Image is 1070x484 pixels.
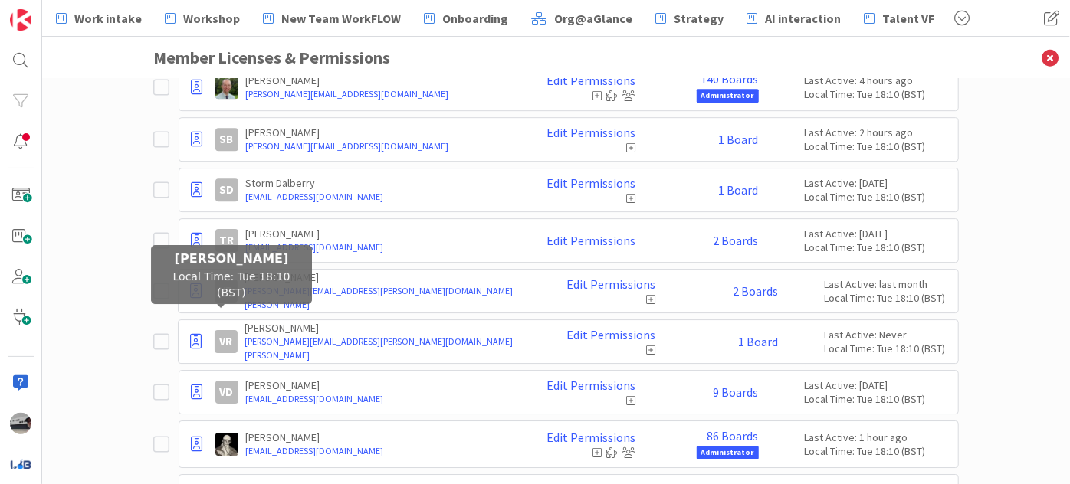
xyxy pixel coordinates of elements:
div: Local Time: Tue 18:10 (BST) [805,190,950,204]
a: Strategy [646,5,733,32]
img: avatar [10,453,31,475]
a: Edit Permissions [547,176,636,190]
div: Local Time: Tue 18:10 (BST) [805,444,950,458]
a: AI interaction [737,5,850,32]
span: Administrator [697,89,759,103]
a: 1 Board [719,132,759,146]
a: New Team WorkFLOW [254,5,410,32]
h5: [PERSON_NAME] [157,251,306,266]
div: Local Time: Tue 18:10 (BST) [805,139,950,153]
a: [PERSON_NAME][EMAIL_ADDRESS][PERSON_NAME][DOMAIN_NAME][PERSON_NAME] [245,284,533,312]
a: Edit Permissions [547,234,636,247]
div: Last Active: 2 hours ago [805,126,950,139]
div: Last Active: [DATE] [805,378,950,392]
span: Work intake [74,9,142,28]
p: [PERSON_NAME] [246,378,514,392]
a: Onboarding [415,5,517,32]
div: Local Time: Tue 18:10 (BST) [805,240,950,254]
img: jB [10,413,31,434]
div: Local Time: Tue 18:10 (BST) [805,87,950,101]
a: 1 Board [738,335,778,348]
a: [PERSON_NAME][EMAIL_ADDRESS][DOMAIN_NAME] [246,87,514,101]
p: [PERSON_NAME] [246,74,514,87]
div: Last Active: 1 hour ago [805,430,950,444]
a: Workshop [156,5,249,32]
a: 1 Board [719,183,759,197]
span: Talent VF [882,9,934,28]
div: Last Active: 4 hours ago [805,74,950,87]
img: Visit kanbanzone.com [10,9,31,31]
a: Work intake [47,5,151,32]
span: Administrator [697,446,759,459]
a: Edit Permissions [547,378,636,392]
a: [EMAIL_ADDRESS][DOMAIN_NAME] [246,190,514,204]
span: AI interaction [765,9,841,28]
a: Org@aGlance [522,5,642,32]
div: SD [215,178,238,201]
a: [EMAIL_ADDRESS][DOMAIN_NAME] [246,240,514,254]
p: [PERSON_NAME] [245,270,533,284]
span: Workshop [183,9,240,28]
div: Last Active: last month [824,277,950,291]
div: TR [215,229,238,252]
a: 140 Boards [701,72,759,86]
div: Last Active: [DATE] [805,227,950,240]
a: [EMAIL_ADDRESS][DOMAIN_NAME] [246,392,514,406]
div: SB [215,128,238,151]
a: 2 Boards [714,234,759,247]
div: Local Time: Tue 18:10 (BST) [824,291,950,305]
a: 86 Boards [707,429,759,443]
a: Edit Permissions [547,74,636,87]
p: [PERSON_NAME] [246,430,514,444]
div: VR [215,330,238,353]
span: Onboarding [442,9,508,28]
a: Edit Permissions [566,328,655,342]
a: Edit Permissions [566,277,655,291]
div: Last Active: [DATE] [805,176,950,190]
a: Edit Permissions [547,126,636,139]
a: 9 Boards [714,385,759,399]
p: [PERSON_NAME] [245,321,533,335]
a: Talent VF [855,5,944,32]
p: Storm Dalberry [246,176,514,190]
h3: Member Licenses & Permissions [154,37,959,79]
div: Local Time: Tue 18:10 (BST) [805,392,950,406]
span: Strategy [674,9,724,28]
p: [PERSON_NAME] [246,126,514,139]
div: Local Time: Tue 18:10 (BST) [151,245,312,304]
span: New Team WorkFLOW [281,9,401,28]
a: [EMAIL_ADDRESS][DOMAIN_NAME] [246,444,514,458]
div: Local Time: Tue 18:10 (BST) [824,342,950,355]
a: 2 Boards [733,284,778,298]
span: Org@aGlance [554,9,632,28]
a: [PERSON_NAME][EMAIL_ADDRESS][DOMAIN_NAME] [246,139,514,153]
a: [PERSON_NAME][EMAIL_ADDRESS][PERSON_NAME][DOMAIN_NAME][PERSON_NAME] [245,335,533,362]
a: Edit Permissions [547,430,636,444]
div: VD [215,381,238,404]
p: [PERSON_NAME] [246,227,514,240]
img: WS [215,433,238,456]
div: Last Active: Never [824,328,950,342]
img: SH [215,76,238,99]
